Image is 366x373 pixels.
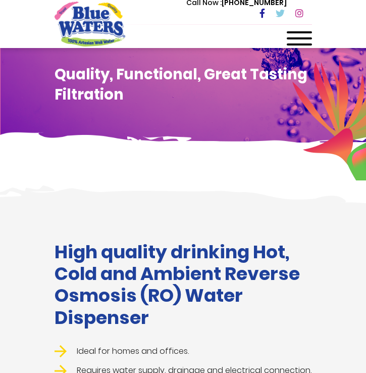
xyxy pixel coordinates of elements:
a: store logo [55,2,125,46]
li: Ideal for homes and offices. [55,345,312,358]
h1: Filtration [55,86,312,104]
h1: High quality drinking Hot, Cold and Ambient Reverse Osmosis (RO) Water Dispenser [55,241,312,329]
h1: Quality, Functional, Great Tasting [55,66,312,83]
